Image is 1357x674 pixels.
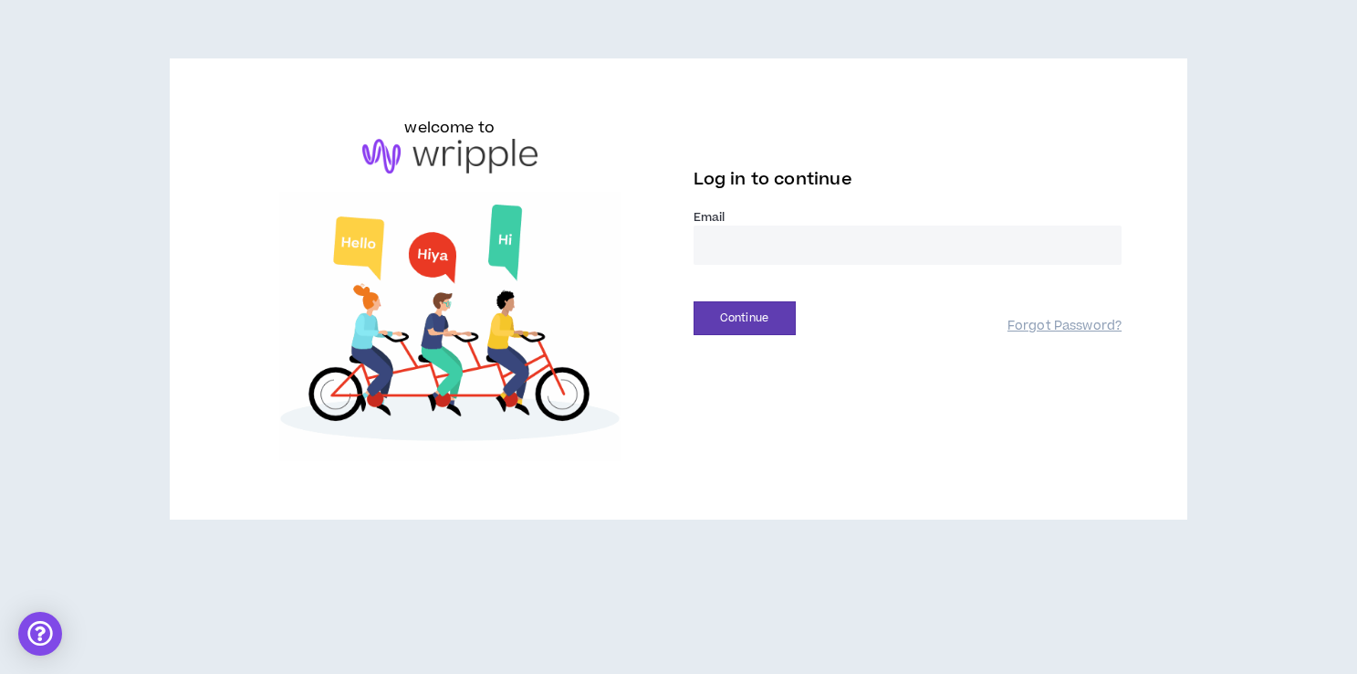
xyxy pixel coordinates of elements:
[694,209,1122,226] label: Email
[362,139,538,174] img: logo-brand.png
[404,117,495,139] h6: welcome to
[694,168,852,191] span: Log in to continue
[1007,318,1122,335] a: Forgot Password?
[235,192,664,462] img: Welcome to Wripple
[694,301,796,335] button: Continue
[18,612,62,656] div: Open Intercom Messenger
